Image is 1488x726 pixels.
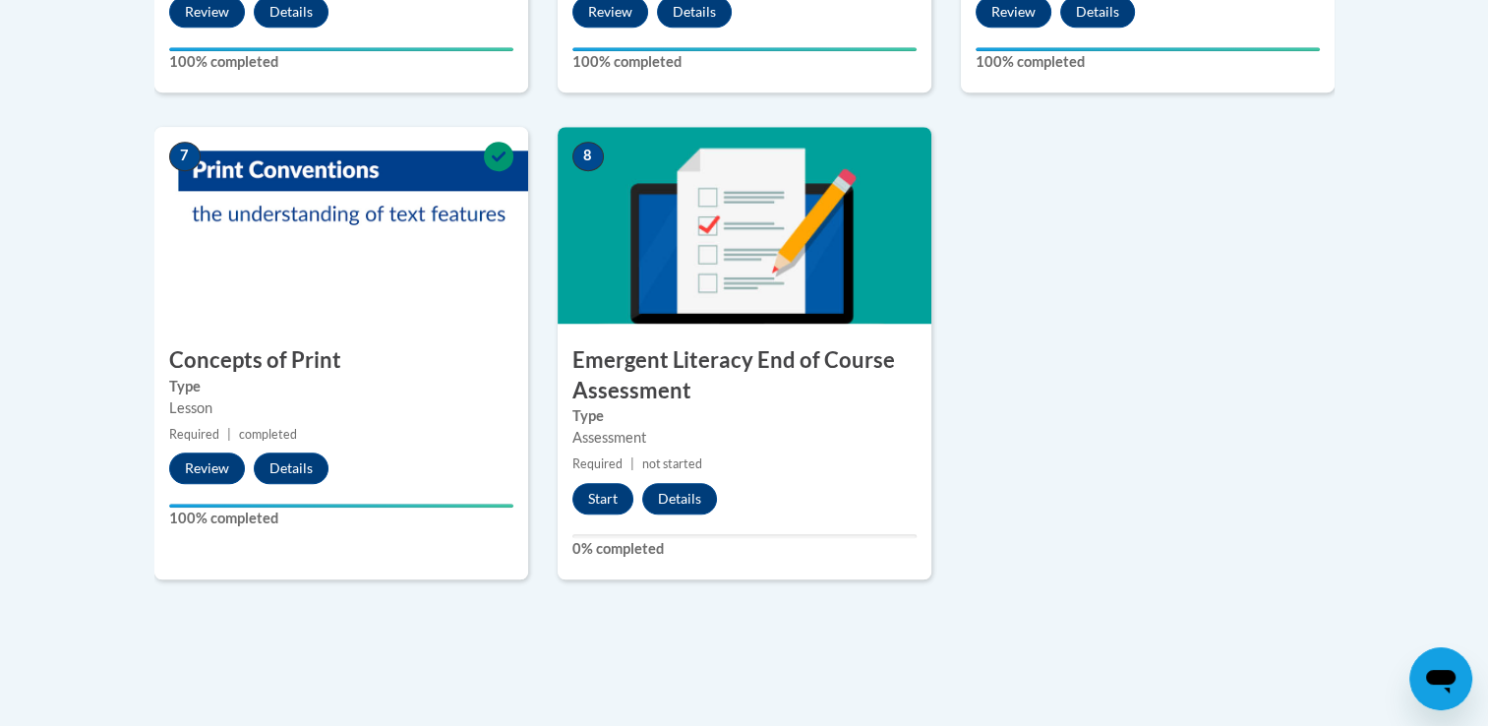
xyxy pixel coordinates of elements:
[976,47,1320,51] div: Your progress
[558,127,931,324] img: Course Image
[169,376,513,397] label: Type
[254,453,328,484] button: Details
[630,456,634,471] span: |
[169,504,513,508] div: Your progress
[169,397,513,419] div: Lesson
[169,453,245,484] button: Review
[154,127,528,324] img: Course Image
[572,51,917,73] label: 100% completed
[572,405,917,427] label: Type
[1409,647,1472,710] iframe: Button to launch messaging window
[169,427,219,442] span: Required
[572,456,623,471] span: Required
[239,427,297,442] span: completed
[976,51,1320,73] label: 100% completed
[572,427,917,449] div: Assessment
[572,142,604,171] span: 8
[572,47,917,51] div: Your progress
[558,345,931,406] h3: Emergent Literacy End of Course Assessment
[169,51,513,73] label: 100% completed
[642,483,717,514] button: Details
[169,47,513,51] div: Your progress
[572,538,917,560] label: 0% completed
[154,345,528,376] h3: Concepts of Print
[227,427,231,442] span: |
[169,142,201,171] span: 7
[169,508,513,529] label: 100% completed
[642,456,702,471] span: not started
[572,483,633,514] button: Start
